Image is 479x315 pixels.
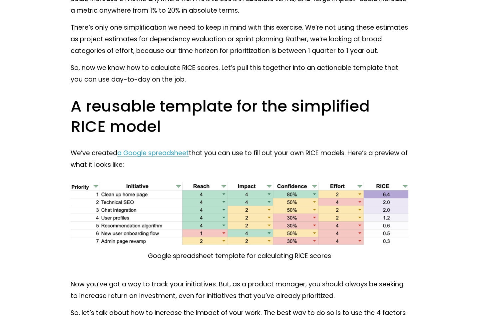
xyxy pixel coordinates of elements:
p: There’s only one simplification we need to keep in mind with this exercise. We’re not using these... [71,22,408,57]
p: Now you’ve got a way to track your initiatives. But, as a product manager, you should always be s... [71,278,408,302]
p: We’ve created that you can use to fill out your own RICE models. Here’s a preview of what it look... [71,147,408,170]
p: Google spreadsheet template for calculating RICE scores [71,250,408,262]
p: So, now we know how to calculate RICE scores. Let’s pull this together into an actionable templat... [71,62,408,85]
h2: A reusable template for the simplified RICE model [71,96,408,137]
a: a Google spreadsheet [117,149,189,157]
